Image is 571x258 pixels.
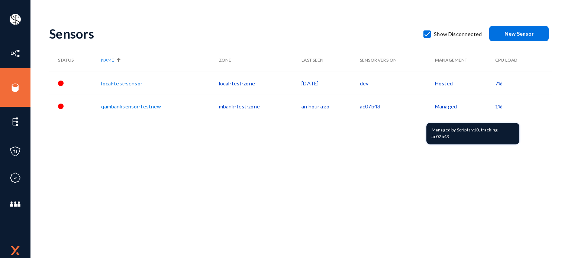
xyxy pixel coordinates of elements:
th: Last Seen [301,49,360,72]
div: Name [101,57,215,63]
td: Hosted [435,72,495,95]
img: ACg8ocIa8OWj5FIzaB8MU-JIbNDt0RWcUDl_eQ0ZyYxN7rWYZ1uJfn9p=s96-c [10,14,21,25]
th: Zone [219,49,302,72]
img: icon-policies.svg [10,146,21,157]
td: Managed [435,95,495,118]
td: dev [360,72,435,95]
img: icon-elements.svg [10,116,21,127]
th: Status [49,49,101,72]
td: [DATE] [301,72,360,95]
span: New Sensor [504,30,534,37]
span: Name [101,57,114,63]
th: CPU Load [495,49,536,72]
span: Show Disconnected [434,29,482,40]
span: 7% [495,80,503,86]
th: Management [435,49,495,72]
td: ac07b43 [360,95,435,118]
span: 1% [495,103,503,110]
a: local-test-sensor [101,80,142,86]
button: New Sensor [489,26,549,41]
img: icon-compliance.svg [10,172,21,183]
div: Sensors [49,26,416,41]
img: icon-inventory.svg [10,48,21,59]
td: an hour ago [301,95,360,118]
th: Sensor Version [360,49,435,72]
img: icon-members.svg [10,199,21,210]
a: qambanksensor-testnew [101,103,161,110]
div: Managed by Scripts v10, tracking ac07b43 [426,123,519,144]
td: local-test-zone [219,72,302,95]
td: mbank-test-zone [219,95,302,118]
img: icon-sources.svg [10,82,21,93]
